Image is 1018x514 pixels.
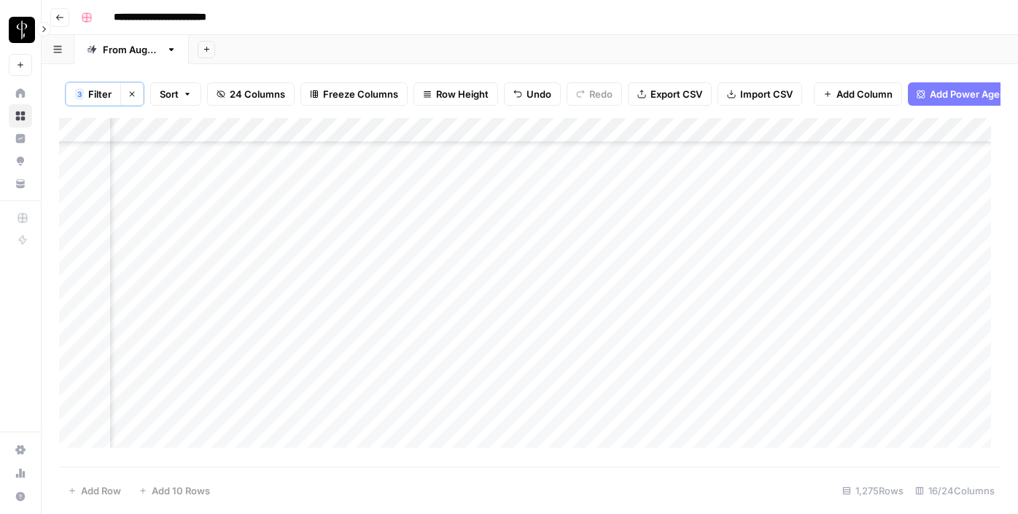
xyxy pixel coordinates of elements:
[81,483,121,498] span: Add Row
[527,87,551,101] span: Undo
[74,35,189,64] a: From [DATE]
[300,82,408,106] button: Freeze Columns
[150,82,201,106] button: Sort
[9,104,32,128] a: Browse
[59,479,130,502] button: Add Row
[103,42,160,57] div: From [DATE]
[130,479,219,502] button: Add 10 Rows
[909,479,1000,502] div: 16/24 Columns
[9,17,35,43] img: LP Production Workloads Logo
[9,127,32,150] a: Insights
[9,438,32,462] a: Settings
[9,172,32,195] a: Your Data
[9,82,32,105] a: Home
[207,82,295,106] button: 24 Columns
[75,88,84,100] div: 3
[908,82,1018,106] button: Add Power Agent
[628,82,712,106] button: Export CSV
[152,483,210,498] span: Add 10 Rows
[9,149,32,173] a: Opportunities
[836,87,893,101] span: Add Column
[88,87,112,101] span: Filter
[9,485,32,508] button: Help + Support
[836,479,909,502] div: 1,275 Rows
[718,82,802,106] button: Import CSV
[740,87,793,101] span: Import CSV
[504,82,561,106] button: Undo
[436,87,489,101] span: Row Height
[9,12,32,48] button: Workspace: LP Production Workloads
[77,88,82,100] span: 3
[160,87,179,101] span: Sort
[930,87,1009,101] span: Add Power Agent
[650,87,702,101] span: Export CSV
[323,87,398,101] span: Freeze Columns
[567,82,622,106] button: Redo
[814,82,902,106] button: Add Column
[589,87,613,101] span: Redo
[9,462,32,485] a: Usage
[66,82,120,106] button: 3Filter
[230,87,285,101] span: 24 Columns
[413,82,498,106] button: Row Height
